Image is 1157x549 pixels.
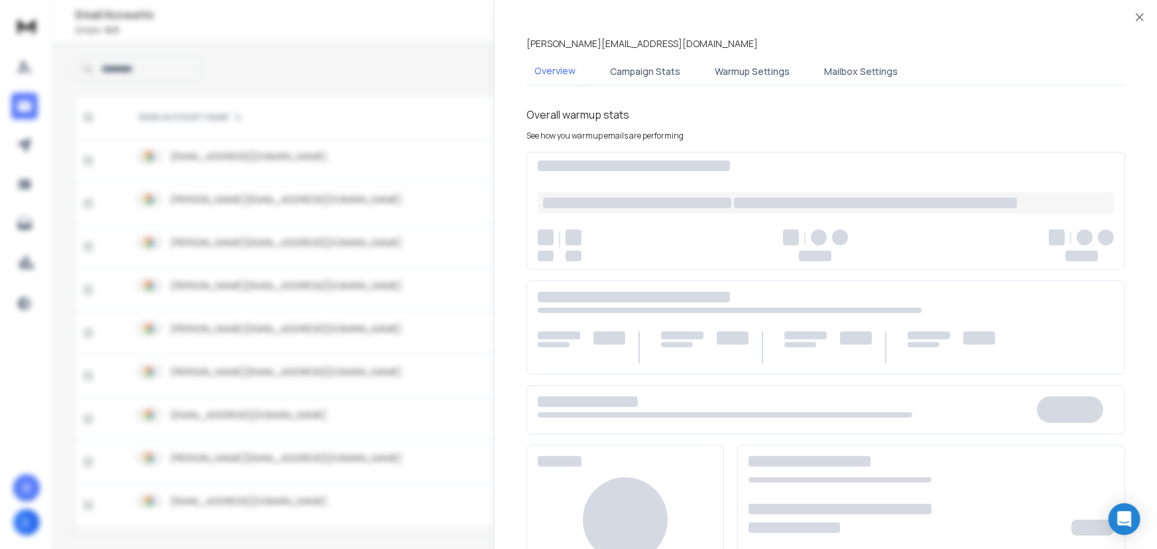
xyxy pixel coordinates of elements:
p: [PERSON_NAME][EMAIL_ADDRESS][DOMAIN_NAME] [526,37,758,50]
button: Mailbox Settings [816,57,906,86]
button: Warmup Settings [707,57,798,86]
button: Campaign Stats [602,57,688,86]
button: Overview [526,56,583,87]
p: See how you warmup emails are performing [526,131,684,141]
div: Open Intercom Messenger [1109,503,1140,535]
h1: Overall warmup stats [526,107,629,123]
